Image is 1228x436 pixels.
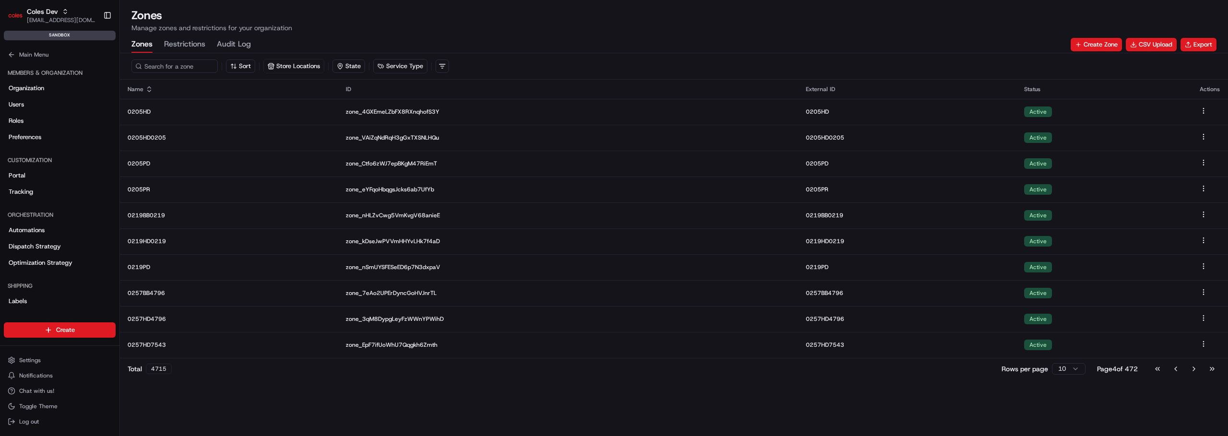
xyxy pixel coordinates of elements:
p: 0205PR [128,186,331,193]
button: Store Locations [263,59,324,73]
p: 0257HD7543 [128,341,331,349]
div: Orchestration [4,207,116,223]
div: ID [346,85,791,93]
p: 0205HD [128,108,331,116]
p: 0219BB0219 [806,212,1009,219]
span: Users [9,100,24,109]
div: Active [1024,184,1052,195]
p: zone_eYFqoHbqgsJcks6ab7UfYb [346,186,791,193]
p: 0205HD0205 [806,134,1009,141]
button: Sort [226,59,255,73]
span: Automations [9,226,45,235]
button: Zones [131,36,153,53]
div: Active [1024,288,1052,298]
a: Tracking [4,184,116,200]
a: Preferences [4,130,116,145]
button: [EMAIL_ADDRESS][DOMAIN_NAME] [27,16,95,24]
button: Create Zone [1071,38,1122,51]
div: 4715 [146,364,172,374]
div: Active [1024,340,1052,350]
p: zone_3qM8DypgLeyFzWWnYPWihD [346,315,791,323]
div: Actions [1200,85,1220,93]
span: Create [56,326,75,334]
a: Users [4,97,116,112]
button: CSV Upload [1126,38,1177,51]
div: Customization [4,153,116,168]
span: Roles [9,117,24,125]
button: Export [1181,38,1216,51]
p: zone_nSmUYSFESeED6p7N3dxpaV [346,263,791,271]
p: 0205HD [806,108,1009,116]
p: 0257HD7543 [806,341,1009,349]
span: Toggle Theme [19,402,58,410]
p: Manage zones and restrictions for your organization [131,23,1216,33]
a: Automations [4,223,116,238]
span: Main Menu [19,51,48,59]
p: 0205PR [806,186,1009,193]
p: zone_EpF7ifUoWhU7Qqgkh6Zmth [346,341,791,349]
div: sandbox [4,31,116,40]
p: 0219PD [806,263,1009,271]
div: Name [128,85,331,93]
button: Notifications [4,369,116,382]
a: Organization [4,81,116,96]
p: 0205PD [128,160,331,167]
button: Chat with us! [4,384,116,398]
button: Coles Dev [27,7,58,16]
span: Optimization Strategy [9,259,72,267]
span: Notifications [19,372,53,379]
p: 0219HD0219 [128,237,331,245]
p: 0205PD [806,160,1009,167]
button: Log out [4,415,116,428]
div: Active [1024,236,1052,247]
p: 0257BB4796 [806,289,1009,297]
div: Active [1024,210,1052,221]
span: Portal [9,171,25,180]
span: Tracking [9,188,33,196]
div: Active [1024,262,1052,272]
button: State [332,59,365,73]
span: Chat with us! [19,387,54,395]
p: zone_7eAo2UPErDyncGoHVJnrTL [346,289,791,297]
a: Optimization Strategy [4,255,116,271]
div: Page 4 of 472 [1097,364,1138,374]
span: Dispatch Strategy [9,242,61,251]
div: Active [1024,106,1052,117]
p: Rows per page [1002,364,1048,374]
p: 0257BB4796 [128,289,331,297]
button: Create [4,322,116,338]
span: Labels [9,297,27,306]
div: Members & Organization [4,65,116,81]
div: External ID [806,85,1009,93]
a: Roles [4,113,116,129]
a: Dispatch Strategy [4,239,116,254]
button: Service Type [374,59,427,73]
p: zone_4GXEmeLZbFX8RXnqhofS3Y [346,108,791,116]
p: 0219BB0219 [128,212,331,219]
p: zone_kDseJwPVVmHHYvLHk7f4aD [346,237,791,245]
button: Audit Log [217,36,251,53]
p: 0219HD0219 [806,237,1009,245]
div: Active [1024,132,1052,143]
p: 0257HD4796 [806,315,1009,323]
div: Active [1024,158,1052,169]
button: Settings [4,354,116,367]
div: Active [1024,314,1052,324]
a: Portal [4,168,116,183]
button: Coles DevColes Dev[EMAIL_ADDRESS][DOMAIN_NAME] [4,4,99,27]
span: Log out [19,418,39,425]
p: 0205HD0205 [128,134,331,141]
div: Status [1024,85,1184,93]
button: Main Menu [4,48,116,61]
input: Search for a zone [131,59,218,73]
h1: Zones [131,8,1216,23]
button: Restrictions [164,36,205,53]
button: Store Locations [264,59,324,73]
a: Labels [4,294,116,309]
span: Preferences [9,133,41,141]
p: 0219PD [128,263,331,271]
span: Organization [9,84,44,93]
